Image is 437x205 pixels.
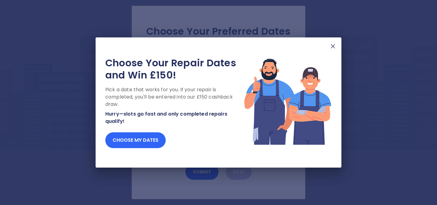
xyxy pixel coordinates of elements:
p: Pick a date that works for you. If your repair is completed, you'll be entered into our £150 cash... [105,86,244,108]
img: X Mark [329,43,337,50]
img: Lottery [244,57,332,146]
p: Hurry—slots go fast and only completed repairs qualify! [105,110,244,125]
h2: Choose Your Repair Dates and Win £150! [105,57,244,81]
button: Choose my dates [105,132,166,148]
